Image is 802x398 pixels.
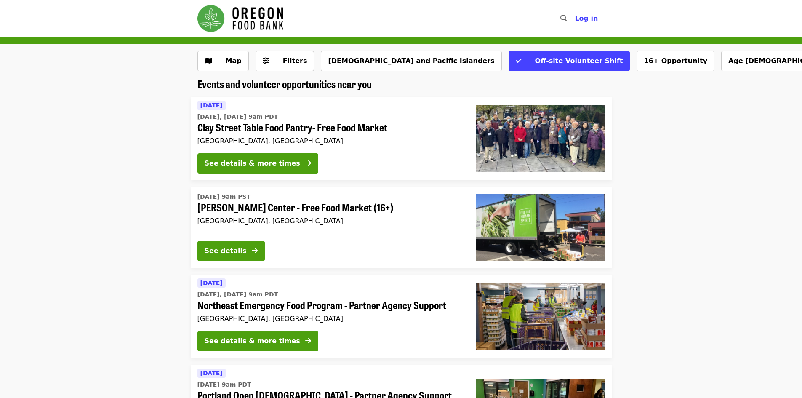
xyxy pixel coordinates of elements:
[568,10,605,27] button: Log in
[205,57,212,65] i: map icon
[197,290,278,299] time: [DATE], [DATE] 9am PDT
[197,331,318,351] button: See details & more times
[191,97,612,180] a: See details for "Clay Street Table Food Pantry- Free Food Market"
[205,158,300,168] div: See details & more times
[476,105,605,172] img: Clay Street Table Food Pantry- Free Food Market organized by Oregon Food Bank
[197,76,372,91] span: Events and volunteer opportunities near you
[197,192,251,201] time: [DATE] 9am PST
[476,194,605,261] img: Ortiz Center - Free Food Market (16+) organized by Oregon Food Bank
[191,187,612,268] a: See details for "Ortiz Center - Free Food Market (16+)"
[252,247,258,255] i: arrow-right icon
[305,159,311,167] i: arrow-right icon
[575,14,598,22] span: Log in
[283,57,307,65] span: Filters
[191,275,612,358] a: See details for "Northeast Emergency Food Program - Partner Agency Support"
[197,153,318,174] button: See details & more times
[197,299,463,311] span: Northeast Emergency Food Program - Partner Agency Support
[197,217,463,225] div: [GEOGRAPHIC_DATA], [GEOGRAPHIC_DATA]
[226,57,242,65] span: Map
[321,51,501,71] button: [DEMOGRAPHIC_DATA] and Pacific Islanders
[200,280,223,286] span: [DATE]
[197,121,463,134] span: Clay Street Table Food Pantry- Free Food Market
[637,51,714,71] button: 16+ Opportunity
[197,5,283,32] img: Oregon Food Bank - Home
[205,246,247,256] div: See details
[197,201,463,214] span: [PERSON_NAME] Center - Free Food Market (16+)
[197,137,463,145] div: [GEOGRAPHIC_DATA], [GEOGRAPHIC_DATA]
[516,57,522,65] i: check icon
[305,337,311,345] i: arrow-right icon
[476,283,605,350] img: Northeast Emergency Food Program - Partner Agency Support organized by Oregon Food Bank
[197,315,463,323] div: [GEOGRAPHIC_DATA], [GEOGRAPHIC_DATA]
[197,241,265,261] button: See details
[263,57,269,65] i: sliders-h icon
[509,51,630,71] button: Off-site Volunteer Shift
[197,112,278,121] time: [DATE], [DATE] 9am PDT
[200,102,223,109] span: [DATE]
[197,380,251,389] time: [DATE] 9am PDT
[535,57,623,65] span: Off-site Volunteer Shift
[572,8,579,29] input: Search
[200,370,223,377] span: [DATE]
[256,51,314,71] button: Filters (0 selected)
[205,336,300,346] div: See details & more times
[560,14,567,22] i: search icon
[197,51,249,71] button: Show map view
